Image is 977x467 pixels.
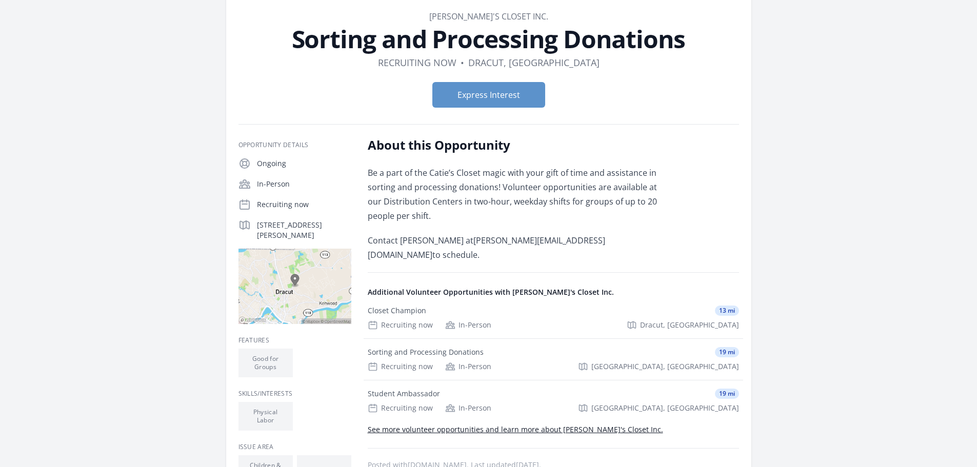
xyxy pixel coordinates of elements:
h2: About this Opportunity [368,137,668,153]
h3: Features [238,336,351,344]
h3: Skills/Interests [238,390,351,398]
li: Good for Groups [238,349,293,377]
p: [STREET_ADDRESS][PERSON_NAME] [257,220,351,240]
h3: Issue area [238,443,351,451]
div: In-Person [445,320,491,330]
span: 13 mi [715,306,739,316]
p: Contact [PERSON_NAME] at [PERSON_NAME][EMAIL_ADDRESS][DOMAIN_NAME] to schedule. [368,233,668,262]
div: In-Person [445,403,491,413]
div: Student Ambassador [368,389,440,399]
div: Recruiting now [368,403,433,413]
span: [GEOGRAPHIC_DATA], [GEOGRAPHIC_DATA] [591,361,739,372]
div: • [461,55,464,70]
div: Closet Champion [368,306,426,316]
p: Be a part of the Catie’s Closet magic with your gift of time and assistance in sorting and proces... [368,166,668,223]
img: Map [238,249,351,324]
div: Recruiting now [368,320,433,330]
a: Student Ambassador 19 mi Recruiting now In-Person [GEOGRAPHIC_DATA], [GEOGRAPHIC_DATA] [364,380,743,421]
span: [GEOGRAPHIC_DATA], [GEOGRAPHIC_DATA] [591,403,739,413]
span: 19 mi [715,347,739,357]
p: Recruiting now [257,199,351,210]
span: 19 mi [715,389,739,399]
h3: Opportunity Details [238,141,351,149]
dd: Dracut, [GEOGRAPHIC_DATA] [468,55,600,70]
a: Sorting and Processing Donations 19 mi Recruiting now In-Person [GEOGRAPHIC_DATA], [GEOGRAPHIC_DATA] [364,339,743,380]
p: In-Person [257,179,351,189]
div: In-Person [445,361,491,372]
p: Ongoing [257,158,351,169]
div: Sorting and Processing Donations [368,347,484,357]
a: [PERSON_NAME]'s Closet Inc. [429,11,548,22]
h4: Additional Volunteer Opportunities with [PERSON_NAME]'s Closet Inc. [368,287,739,297]
span: Dracut, [GEOGRAPHIC_DATA] [640,320,739,330]
li: Physical Labor [238,402,293,431]
a: See more volunteer opportunities and learn more about [PERSON_NAME]'s Closet Inc. [368,424,663,434]
dd: Recruiting now [378,55,456,70]
a: Closet Champion 13 mi Recruiting now In-Person Dracut, [GEOGRAPHIC_DATA] [364,297,743,338]
button: Express Interest [432,82,545,108]
div: Recruiting now [368,361,433,372]
h1: Sorting and Processing Donations [238,27,739,51]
